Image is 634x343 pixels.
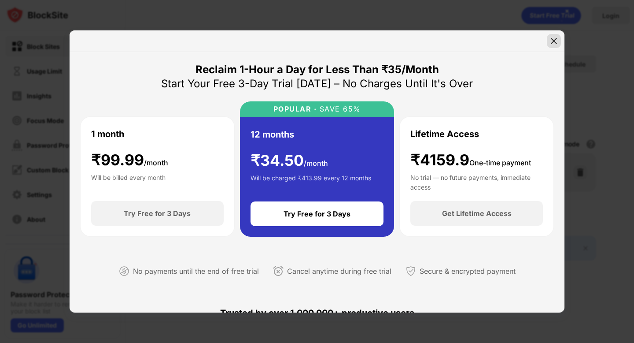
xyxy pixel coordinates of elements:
div: ₹ 34.50 [251,152,328,170]
div: Will be charged ₹413.99 every 12 months [251,173,371,191]
div: POPULAR · [273,105,317,113]
div: Start Your Free 3-Day Trial [DATE] – No Charges Until It's Over [161,77,473,91]
div: 1 month [91,127,124,141]
div: No trial — no future payments, immediate access [410,173,543,190]
div: 12 months [251,128,294,141]
div: Lifetime Access [410,127,479,141]
span: One-time payment [469,158,531,167]
span: /month [144,158,168,167]
div: Cancel anytime during free trial [287,265,391,278]
div: Trusted by over 1,000,000+ productive users [80,292,554,334]
div: ₹4159.9 [410,151,531,169]
div: Secure & encrypted payment [420,265,516,278]
img: secured-payment [405,266,416,276]
span: /month [304,159,328,168]
img: not-paying [119,266,129,276]
div: No payments until the end of free trial [133,265,259,278]
div: Will be billed every month [91,173,166,190]
div: SAVE 65% [317,105,361,113]
img: cancel-anytime [273,266,284,276]
div: ₹ 99.99 [91,151,168,169]
div: Try Free for 3 Days [284,209,350,218]
div: Try Free for 3 Days [124,209,191,218]
div: Reclaim 1-Hour a Day for Less Than ₹35/Month [195,63,439,77]
div: Get Lifetime Access [442,209,512,218]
